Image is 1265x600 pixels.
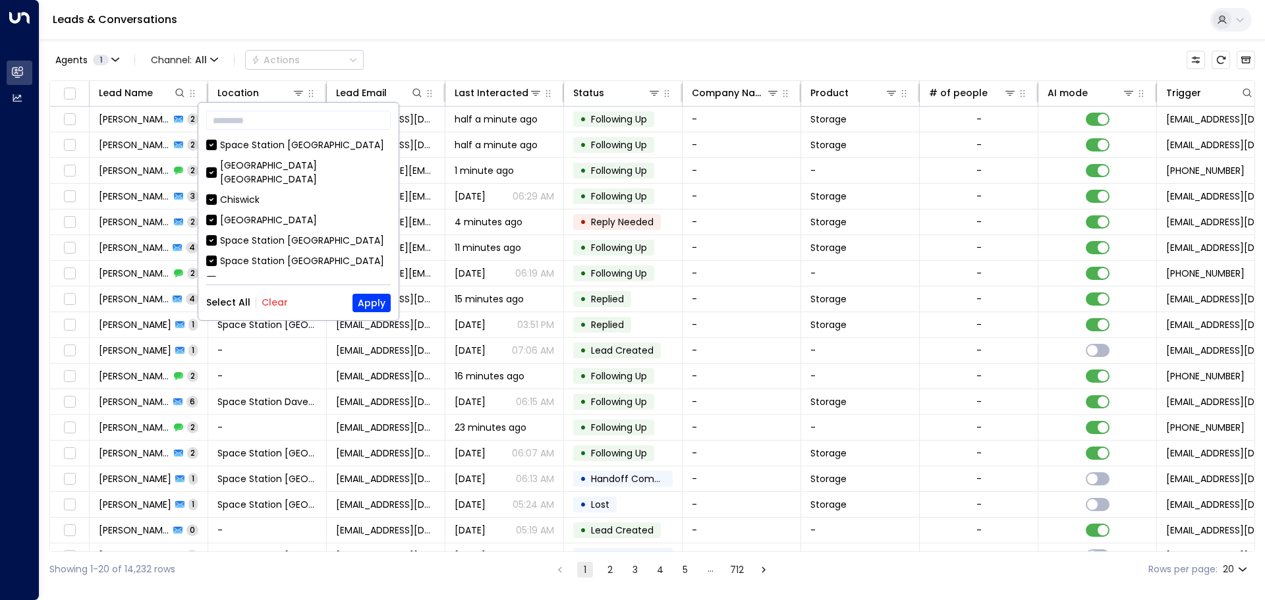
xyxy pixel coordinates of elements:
span: Space Station Wakefield [217,472,317,485]
span: 1 [188,499,198,510]
div: Lead Name [99,85,153,101]
div: - [976,318,982,331]
span: Handoff Completed [591,472,684,485]
span: Reply Needed [591,215,654,229]
span: Space Station Wakefield [217,447,317,460]
span: Amelia Wray [99,421,170,434]
div: Location [217,85,305,101]
div: Product [810,85,849,101]
span: 1 [188,473,198,484]
div: [GEOGRAPHIC_DATA] [GEOGRAPHIC_DATA] [206,159,391,186]
p: 05:24 AM [513,498,554,511]
div: - [976,344,982,357]
span: Space Station Wakefield [217,498,317,511]
button: Customize [1187,51,1205,69]
span: Space Station Wakefield [217,549,317,562]
span: amelia940@outlook.com [336,498,436,511]
span: Storage [810,447,847,460]
div: AI mode [1048,85,1088,101]
span: 2 [187,139,198,150]
div: Isleworth [220,275,261,288]
p: 06:07 AM [512,447,554,460]
p: 05:19 AM [516,524,554,537]
button: Archived Leads [1237,51,1255,69]
span: Following Up [591,138,647,151]
span: Yesterday [455,395,486,408]
span: Following Up [591,421,647,434]
button: Go to page 4 [652,562,668,578]
td: - [683,338,801,363]
span: Storage [810,138,847,151]
span: Following Up [591,164,647,177]
button: Go to page 2 [602,562,618,578]
span: Alan Crookes [99,344,171,357]
div: # of people [929,85,988,101]
span: David Owens [99,164,170,177]
span: Alan Crookes [99,292,169,306]
span: Amelia Wray [99,524,169,537]
div: Company Name [692,85,779,101]
div: Chiswick [220,193,260,207]
div: Company Name [692,85,766,101]
div: - [976,190,982,203]
span: Toggle select row [61,522,78,539]
div: Showing 1-20 of 14,232 rows [49,562,175,576]
span: 11 minutes ago [455,241,521,254]
span: 1 [188,319,198,330]
span: Lead Created [591,344,654,357]
div: • [580,493,586,516]
span: 2 [187,165,198,176]
div: - [976,549,982,562]
span: 1 minute ago [455,164,514,177]
td: - [683,286,801,312]
div: Last Interacted [455,85,542,101]
div: Location [217,85,259,101]
span: Ayo Oke [99,369,170,383]
span: sandbar_mockup0l@icloud.com [336,318,436,331]
td: - [801,364,920,389]
span: Toggle select row [61,420,78,436]
td: - [683,107,801,132]
td: - [683,492,801,517]
span: Toggle select row [61,368,78,385]
td: - [683,132,801,157]
td: - [683,158,801,183]
div: Lead Email [336,85,424,101]
span: Toggle select all [61,86,78,102]
p: 06:29 AM [513,190,554,203]
span: Alan Crookes [99,318,171,331]
div: … [702,562,718,578]
div: Trigger [1166,85,1254,101]
div: Lead Name [99,85,186,101]
div: # of people [929,85,1017,101]
div: • [580,314,586,336]
div: Button group with a nested menu [245,50,364,70]
td: - [683,184,801,209]
td: - [801,338,920,363]
span: Handoff Completed [591,549,684,562]
div: - [976,241,982,254]
span: sandbar_mockup0l@icloud.com [336,344,436,357]
button: Apply [352,294,391,312]
div: Chiswick [206,193,391,207]
div: Space Station [GEOGRAPHIC_DATA] [220,138,384,152]
span: Toggle select row [61,188,78,205]
td: - [801,518,920,543]
span: Sep 11, 2025 [455,524,486,537]
div: Space Station [GEOGRAPHIC_DATA] [220,254,384,268]
td: - [801,158,920,183]
span: David Owens [99,190,170,203]
div: Trigger [1166,85,1201,101]
span: Replied [591,318,624,331]
div: - [976,524,982,537]
span: Toggle select row [61,137,78,153]
div: - [976,369,982,383]
div: Isleworth [206,275,391,288]
span: 2 [187,113,198,124]
div: [GEOGRAPHIC_DATA] [GEOGRAPHIC_DATA] [220,159,391,186]
div: [GEOGRAPHIC_DATA] [220,213,317,227]
span: Space Station Wakefield [217,318,317,331]
span: 4 minutes ago [455,215,522,229]
p: 06:06 AM [512,549,554,562]
span: Following Up [591,190,647,203]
